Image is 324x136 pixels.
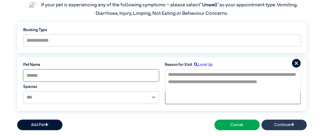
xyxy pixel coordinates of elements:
[17,120,62,130] button: Add Pet
[200,3,219,8] span: “Unwell”
[214,120,260,130] button: Cancel
[27,0,38,10] img: vet
[192,62,213,68] label: Look Up
[165,62,192,68] label: Reason for Visit
[262,120,307,130] button: Continue
[41,3,298,16] label: If your pet is experiencing any of the following symptoms – please select as your appointment typ...
[23,84,159,90] label: Species
[23,27,301,33] label: Booking Type
[23,62,159,68] label: Pet Name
